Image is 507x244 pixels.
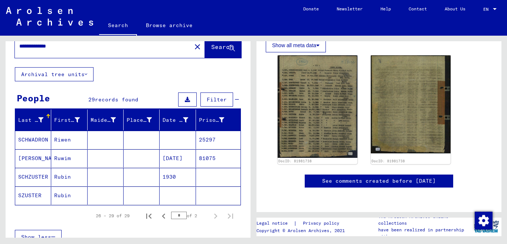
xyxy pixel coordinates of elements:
mat-header-cell: First Name [51,110,87,130]
mat-cell: Rubin [51,168,87,186]
mat-header-cell: Maiden Name [88,110,124,130]
span: records found [95,96,138,103]
button: Show less [15,230,62,244]
img: Zustimmung ändern [475,212,493,230]
button: Next page [208,208,223,223]
div: Last Name [18,116,43,124]
mat-cell: SCHZUSTER [15,168,51,186]
p: The Arolsen Archives online collections [378,213,471,227]
div: Maiden Name [91,116,116,124]
a: Privacy policy [297,219,348,227]
mat-header-cell: Last Name [15,110,51,130]
div: 26 – 29 of 29 [96,212,130,219]
button: Filter [200,92,233,107]
img: yv_logo.png [472,217,500,236]
div: Date of Birth [163,116,188,124]
mat-header-cell: Place of Birth [124,110,160,130]
mat-cell: SZUSTER [15,186,51,205]
a: Search [99,16,137,36]
a: Legal notice [256,219,294,227]
div: People [17,91,50,105]
button: Show all meta data [266,38,326,52]
button: Clear [190,39,205,54]
div: First Name [54,116,79,124]
a: Browse archive [137,16,202,34]
mat-cell: [PERSON_NAME] [15,149,51,167]
mat-cell: 1930 [160,168,196,186]
mat-icon: close [193,42,202,51]
div: Date of Birth [163,114,197,126]
div: Maiden Name [91,114,125,126]
span: Search [211,43,233,51]
mat-select-trigger: EN [483,6,488,12]
img: Arolsen_neg.svg [6,7,93,26]
span: 29 [88,96,95,103]
mat-cell: Rubin [51,186,87,205]
mat-cell: 81075 [196,149,241,167]
button: Archival tree units [15,67,94,81]
button: First page [141,208,156,223]
div: | [256,219,348,227]
mat-cell: Ruwim [51,149,87,167]
button: Search [205,35,241,58]
mat-header-cell: Date of Birth [160,110,196,130]
div: Last Name [18,114,53,126]
mat-header-cell: Prisoner # [196,110,241,130]
div: of 2 [171,212,208,219]
mat-cell: 25297 [196,131,241,149]
a: DocID: 81981738 [278,159,312,163]
div: Place of Birth [127,114,161,126]
span: Filter [207,96,227,103]
mat-cell: [DATE] [160,149,196,167]
div: Prisoner # [199,114,233,126]
a: See comments created before [DATE] [322,177,436,185]
span: Show less [21,234,51,240]
div: Place of Birth [127,116,152,124]
mat-cell: Riwen [51,131,87,149]
p: have been realized in partnership with [378,227,471,240]
div: First Name [54,114,89,126]
img: 001.jpg [278,55,357,158]
button: Previous page [156,208,171,223]
button: Last page [223,208,238,223]
div: Zustimmung ändern [474,211,492,229]
a: DocID: 81981738 [372,159,405,163]
div: Prisoner # [199,116,224,124]
p: Copyright © Arolsen Archives, 2021 [256,227,348,234]
img: 002.jpg [371,55,451,153]
mat-cell: SCHWADRON [15,131,51,149]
